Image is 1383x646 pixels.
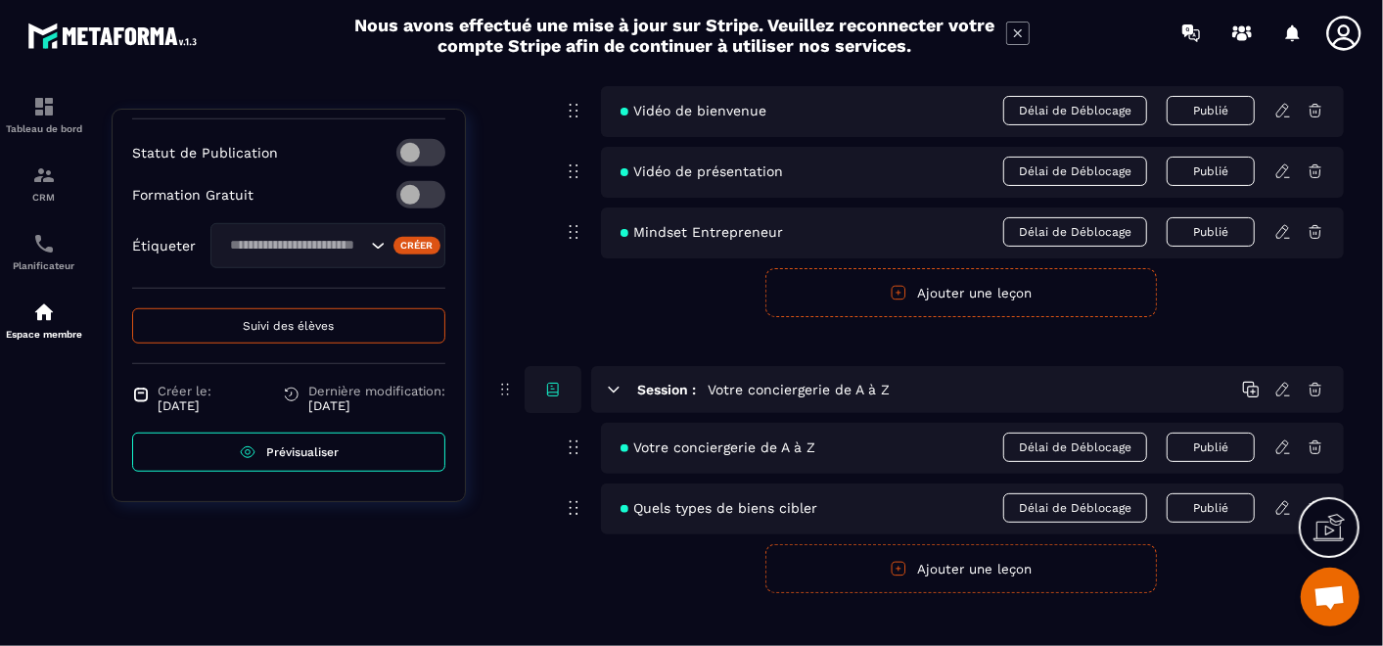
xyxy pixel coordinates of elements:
[223,235,366,256] input: Search for option
[5,80,83,149] a: formationformationTableau de bord
[621,500,817,516] span: Quels types de biens cibler
[1003,157,1147,186] span: Délai de Déblocage
[1003,493,1147,523] span: Délai de Déblocage
[5,329,83,340] p: Espace membre
[1003,96,1147,125] span: Délai de Déblocage
[1167,433,1255,462] button: Publié
[637,382,696,397] h6: Session :
[621,439,815,455] span: Votre conciergerie de A à Z
[5,286,83,354] a: automationsautomationsEspace membre
[244,319,335,333] span: Suivi des élèves
[1167,493,1255,523] button: Publié
[132,238,196,254] p: Étiqueter
[708,380,890,399] h5: Votre conciergerie de A à Z
[158,398,211,413] p: [DATE]
[621,224,783,240] span: Mindset Entrepreneur
[32,232,56,255] img: scheduler
[32,300,56,324] img: automations
[1003,433,1147,462] span: Délai de Déblocage
[765,268,1157,317] button: Ajouter une leçon
[132,187,254,203] p: Formation Gratuit
[27,18,204,54] img: logo
[5,260,83,271] p: Planificateur
[5,149,83,217] a: formationformationCRM
[158,384,211,398] span: Créer le:
[393,237,441,254] div: Créer
[1003,217,1147,247] span: Délai de Déblocage
[621,103,766,118] span: Vidéo de bienvenue
[132,308,445,344] button: Suivi des élèves
[621,163,783,179] span: Vidéo de présentation
[266,445,339,459] span: Prévisualiser
[1301,568,1360,626] div: Ouvrir le chat
[765,544,1157,593] button: Ajouter une leçon
[354,15,996,56] h2: Nous avons effectué une mise à jour sur Stripe. Veuillez reconnecter votre compte Stripe afin de ...
[32,95,56,118] img: formation
[210,223,445,268] div: Search for option
[308,398,445,413] p: [DATE]
[5,123,83,134] p: Tableau de bord
[308,384,445,398] span: Dernière modification:
[132,145,278,161] p: Statut de Publication
[132,433,445,472] a: Prévisualiser
[1167,96,1255,125] button: Publié
[1167,157,1255,186] button: Publié
[5,217,83,286] a: schedulerschedulerPlanificateur
[1167,217,1255,247] button: Publié
[5,192,83,203] p: CRM
[32,163,56,187] img: formation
